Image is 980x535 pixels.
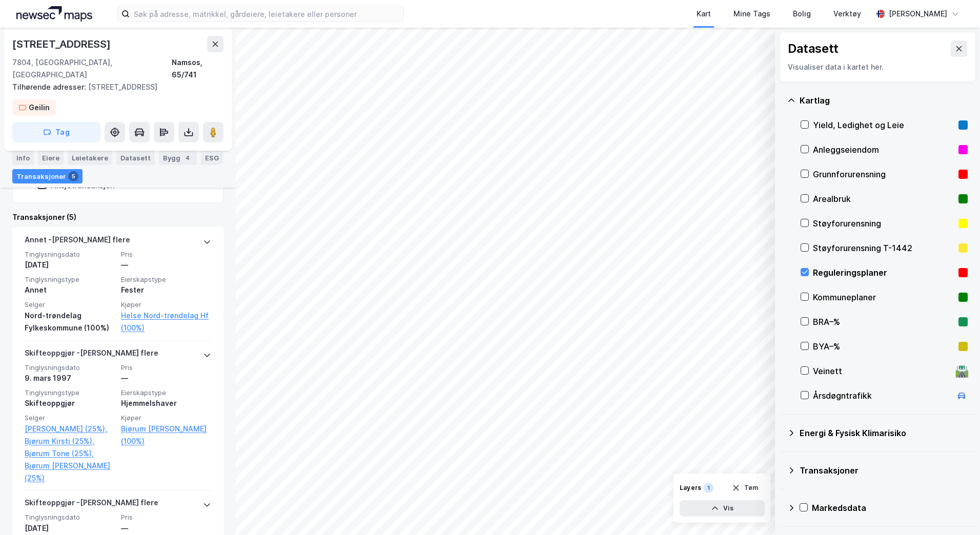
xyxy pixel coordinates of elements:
[813,119,954,131] div: Yield, Ledighet og Leie
[12,122,100,142] button: Tag
[800,464,968,477] div: Transaksjoner
[12,151,34,165] div: Info
[12,211,223,223] div: Transaksjoner (5)
[12,83,88,91] span: Tilhørende adresser:
[16,6,92,22] img: logo.a4113a55bc3d86da70a041830d287a7e.svg
[929,486,980,535] iframe: Chat Widget
[121,423,211,447] a: Bjørum [PERSON_NAME] (100%)
[788,40,839,57] div: Datasett
[38,151,64,165] div: Eiere
[121,300,211,309] span: Kjøper
[813,143,954,156] div: Anleggseiendom
[121,388,211,397] span: Eierskapstype
[121,522,211,534] div: —
[130,6,403,22] input: Søk på adresse, matrikkel, gårdeiere, leietakere eller personer
[116,151,155,165] div: Datasett
[68,151,112,165] div: Leietakere
[703,483,713,493] div: 1
[182,153,193,163] div: 4
[25,460,115,484] a: Bjørum [PERSON_NAME] (25%)
[25,497,158,513] div: Skifteoppgjør - [PERSON_NAME] flere
[172,56,223,81] div: Namsos, 65/741
[25,259,115,271] div: [DATE]
[813,242,954,254] div: Støyforurensning T-1442
[25,388,115,397] span: Tinglysningstype
[813,217,954,230] div: Støyforurensning
[12,36,113,52] div: [STREET_ADDRESS]
[697,8,711,20] div: Kart
[29,101,50,114] div: Geilin
[25,372,115,384] div: 9. mars 1997
[25,513,115,522] span: Tinglysningsdato
[733,8,770,20] div: Mine Tags
[788,61,967,73] div: Visualiser data i kartet her.
[25,414,115,422] span: Selger
[25,363,115,372] span: Tinglysningsdato
[955,364,969,378] div: 🛣️
[833,8,861,20] div: Verktøy
[12,81,215,93] div: [STREET_ADDRESS]
[929,486,980,535] div: Kontrollprogram for chat
[121,259,211,271] div: —
[25,234,130,250] div: Annet - [PERSON_NAME] flere
[121,414,211,422] span: Kjøper
[800,427,968,439] div: Energi & Fysisk Klimarisiko
[813,291,954,303] div: Kommuneplaner
[121,250,211,259] span: Pris
[25,347,158,363] div: Skifteoppgjør - [PERSON_NAME] flere
[12,169,83,183] div: Transaksjoner
[812,502,968,514] div: Markedsdata
[813,266,954,279] div: Reguleringsplaner
[121,275,211,284] span: Eierskapstype
[12,56,172,81] div: 7804, [GEOGRAPHIC_DATA], [GEOGRAPHIC_DATA]
[813,193,954,205] div: Arealbruk
[25,250,115,259] span: Tinglysningsdato
[25,397,115,409] div: Skifteoppgjør
[889,8,947,20] div: [PERSON_NAME]
[121,372,211,384] div: —
[813,365,951,377] div: Veinett
[25,284,115,296] div: Annet
[793,8,811,20] div: Bolig
[680,484,701,492] div: Layers
[121,284,211,296] div: Fester
[813,316,954,328] div: BRA–%
[25,275,115,284] span: Tinglysningstype
[25,522,115,534] div: [DATE]
[813,340,954,353] div: BYA–%
[25,447,115,460] a: Bjørum Tone (25%),
[121,513,211,522] span: Pris
[725,480,765,496] button: Tøm
[680,500,765,517] button: Vis
[25,300,115,309] span: Selger
[159,151,197,165] div: Bygg
[121,363,211,372] span: Pris
[800,94,968,107] div: Kartlag
[121,310,211,334] a: Helse Nord-trøndelag Hf (100%)
[25,423,115,435] a: [PERSON_NAME] (25%),
[68,171,78,181] div: 5
[121,397,211,409] div: Hjemmelshaver
[25,310,115,334] div: Nord-trøndelag Fylkeskommune (100%)
[813,389,951,402] div: Årsdøgntrafikk
[813,168,954,180] div: Grunnforurensning
[201,151,223,165] div: ESG
[25,435,115,447] a: Bjørum Kirsti (25%),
